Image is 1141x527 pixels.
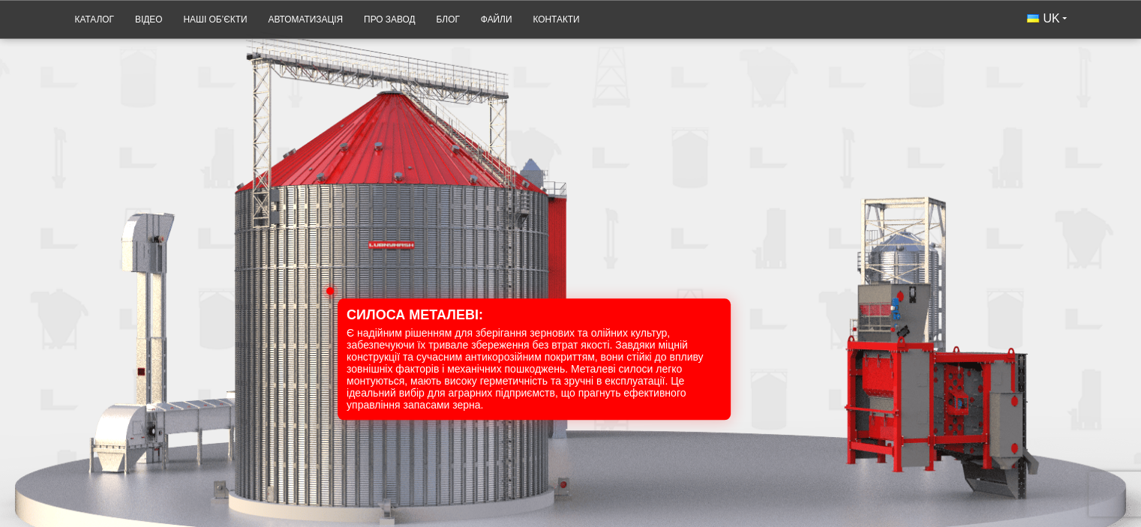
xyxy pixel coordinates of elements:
[522,5,590,34] a: Контакти
[257,5,353,34] a: Автоматизація
[1027,14,1039,22] img: Українська
[173,5,257,34] a: Наші об’єкти
[65,5,125,34] a: Каталог
[1016,5,1076,32] button: UK
[125,5,173,34] a: Відео
[470,5,523,34] a: Файли
[1043,10,1059,27] span: UK
[425,5,470,34] a: Блог
[353,5,425,34] a: Про завод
